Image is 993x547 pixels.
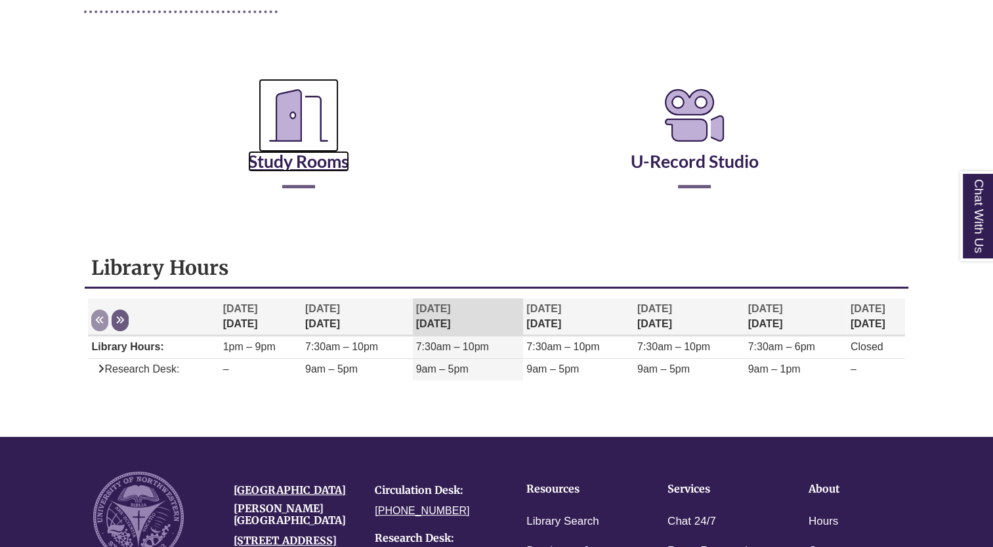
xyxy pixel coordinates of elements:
a: Library Search [526,512,599,531]
span: 9am – 5pm [416,363,469,375]
span: 7:30am – 6pm [748,341,815,352]
h1: Library Hours [91,255,901,280]
span: [DATE] [851,303,885,314]
span: 7:30am – 10pm [526,341,599,352]
div: Reserve a Room [84,46,908,227]
span: [DATE] [416,303,451,314]
span: 7:30am – 10pm [637,341,710,352]
a: [PHONE_NUMBER] [375,505,469,516]
span: 9am – 5pm [526,363,579,375]
th: [DATE] [523,298,634,336]
h4: Circulation Desk: [375,485,496,496]
a: U-Record Studio [630,118,758,172]
div: Library Hours [85,249,908,403]
span: [DATE] [526,303,561,314]
th: [DATE] [302,298,413,336]
span: [DATE] [637,303,672,314]
span: 9am – 5pm [305,363,358,375]
a: Study Rooms [248,118,349,172]
h4: Services [667,483,768,495]
th: [DATE] [413,298,524,336]
span: – [223,363,229,375]
span: 9am – 1pm [748,363,801,375]
span: 9am – 5pm [637,363,690,375]
th: [DATE] [745,298,847,336]
td: Library Hours: [88,336,219,359]
button: Next week [112,310,129,331]
div: Libchat [84,417,908,424]
h4: About [809,483,909,495]
span: Research Desk: [91,363,179,375]
h4: Resources [526,483,627,495]
span: Closed [851,341,883,352]
span: [DATE] [748,303,783,314]
h4: [PERSON_NAME][GEOGRAPHIC_DATA] [234,503,355,526]
th: [DATE] [634,298,745,336]
span: 7:30am – 10pm [416,341,489,352]
th: [DATE] [220,298,302,336]
a: [GEOGRAPHIC_DATA] [234,483,346,496]
span: [DATE] [223,303,258,314]
span: [DATE] [305,303,340,314]
a: Hours [809,512,838,531]
button: Previous week [91,310,108,331]
span: – [851,363,856,375]
th: [DATE] [847,298,905,336]
span: 1pm – 9pm [223,341,276,352]
a: Chat 24/7 [667,512,716,531]
h4: Research Desk: [375,533,496,544]
span: 7:30am – 10pm [305,341,378,352]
